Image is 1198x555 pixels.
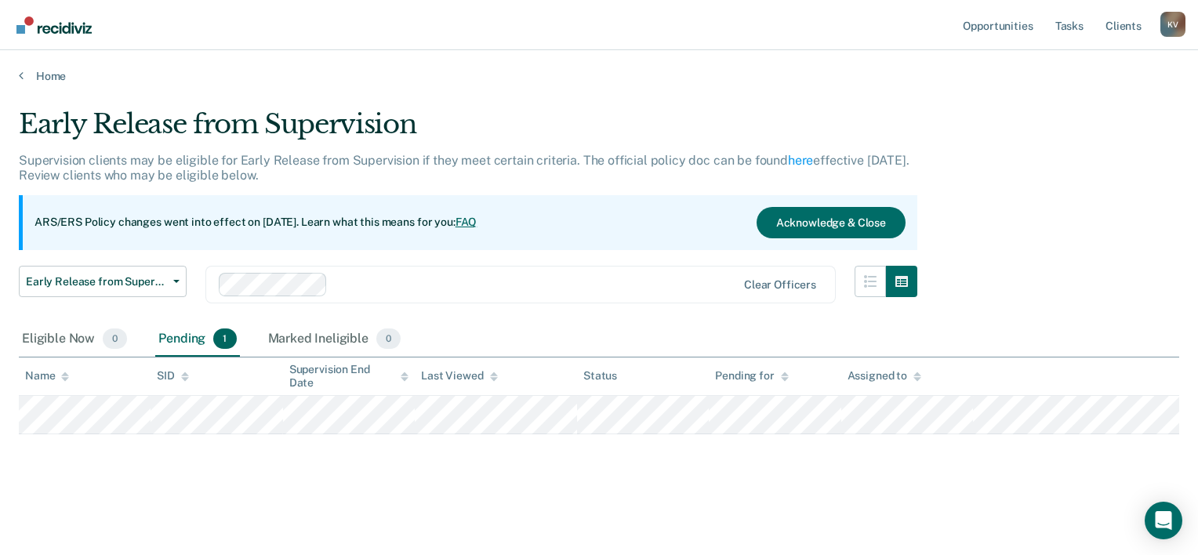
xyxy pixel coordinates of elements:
[155,322,239,357] div: Pending1
[788,153,813,168] a: here
[213,328,236,349] span: 1
[456,216,477,228] a: FAQ
[757,207,906,238] button: Acknowledge & Close
[715,369,788,383] div: Pending for
[744,278,816,292] div: Clear officers
[1145,502,1182,539] div: Open Intercom Messenger
[376,328,401,349] span: 0
[103,328,127,349] span: 0
[25,369,69,383] div: Name
[19,322,130,357] div: Eligible Now0
[19,108,917,153] div: Early Release from Supervision
[583,369,617,383] div: Status
[289,363,408,390] div: Supervision End Date
[157,369,189,383] div: SID
[16,16,92,34] img: Recidiviz
[19,153,909,183] p: Supervision clients may be eligible for Early Release from Supervision if they meet certain crite...
[1160,12,1185,37] div: K V
[848,369,921,383] div: Assigned to
[421,369,497,383] div: Last Viewed
[19,69,1179,83] a: Home
[26,275,167,288] span: Early Release from Supervision
[34,215,477,230] p: ARS/ERS Policy changes went into effect on [DATE]. Learn what this means for you:
[19,266,187,297] button: Early Release from Supervision
[1160,12,1185,37] button: Profile dropdown button
[265,322,405,357] div: Marked Ineligible0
